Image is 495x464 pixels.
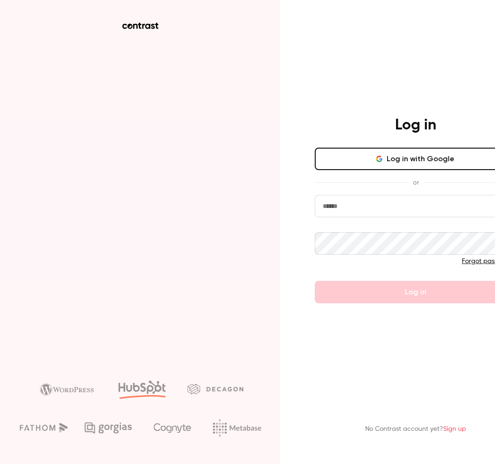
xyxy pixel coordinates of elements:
p: No Contrast account yet? [365,424,466,434]
img: decagon [187,384,243,394]
a: Sign up [443,426,466,432]
span: or [408,178,424,187]
h4: Log in [395,116,436,135]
